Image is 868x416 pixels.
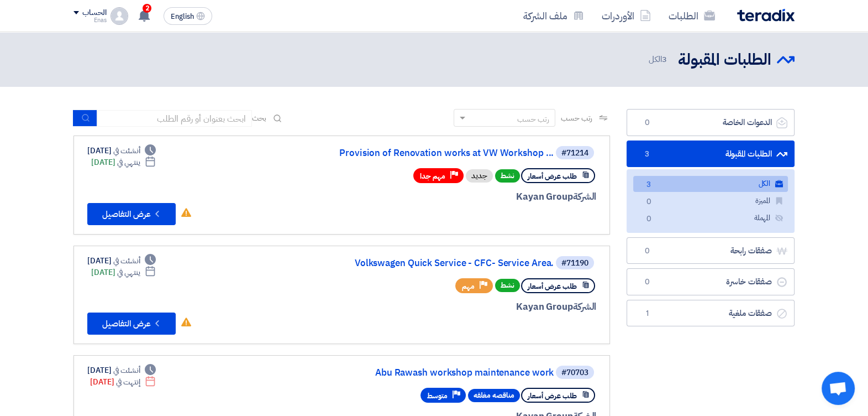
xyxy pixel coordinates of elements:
a: الطلبات [660,3,724,29]
div: Kayan Group [330,190,596,204]
a: المهملة [633,210,788,226]
a: ملف الشركة [514,3,593,29]
div: الحساب [82,8,106,18]
a: Abu Rawash workshop maintenance work [333,368,554,378]
span: أنشئت في [113,365,140,376]
span: أنشئت في [113,255,140,267]
input: ابحث بعنوان أو رقم الطلب [97,110,252,127]
a: صفقات رابحة0 [627,237,795,264]
img: Teradix logo [737,9,795,22]
div: #71214 [561,149,588,157]
div: Kayan Group [330,300,596,314]
span: إنتهت في [116,376,140,388]
span: نشط [495,169,520,183]
div: جديد [466,169,493,183]
span: طلب عرض أسعار [528,391,577,401]
a: Volkswagen Quick Service - CFC- Service Area. [333,258,554,268]
div: Enas [73,17,106,23]
button: عرض التفاصيل [87,203,176,225]
div: #71190 [561,259,588,267]
span: 0 [640,117,654,128]
span: رتب حسب [561,112,592,124]
span: 0 [640,277,654,288]
span: 3 [662,53,667,65]
span: ينتهي في [117,157,140,168]
div: [DATE] [87,145,156,157]
a: Open chat [822,372,855,405]
span: نشط [495,279,520,292]
span: بحث [252,112,266,124]
a: Provision of Renovation works at VW Workshop ... [333,148,554,158]
a: الأوردرات [593,3,660,29]
span: مهم جدا [420,171,445,181]
div: [DATE] [91,267,156,278]
a: صفقات ملغية1 [627,300,795,327]
span: الشركة [573,300,597,314]
a: الطلبات المقبولة3 [627,141,795,168]
span: 0 [642,196,655,208]
span: 3 [640,149,654,160]
a: الدعوات الخاصة0 [627,109,795,136]
button: English [164,7,212,25]
div: رتب حسب [517,113,549,125]
span: متوسط [427,391,448,401]
span: أنشئت في [113,145,140,157]
span: الكل [648,53,669,66]
button: عرض التفاصيل [87,313,176,335]
span: 2 [143,4,151,13]
span: طلب عرض أسعار [528,171,577,181]
span: 1 [640,308,654,319]
div: [DATE] [90,376,156,388]
h2: الطلبات المقبولة [678,49,771,71]
span: 3 [642,179,655,191]
span: مهم [462,281,475,292]
a: الكل [633,176,788,192]
div: #70703 [561,369,588,377]
a: المميزة [633,193,788,209]
div: [DATE] [87,255,156,267]
span: ينتهي في [117,267,140,278]
a: صفقات خاسرة0 [627,268,795,295]
span: طلب عرض أسعار [528,281,577,292]
span: الشركة [573,190,597,204]
span: مناقصه مغلقه [468,389,520,402]
div: [DATE] [87,365,156,376]
div: [DATE] [91,157,156,168]
img: profile_test.png [111,7,128,25]
span: 0 [642,214,655,225]
span: English [171,13,194,20]
span: 0 [640,246,654,257]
